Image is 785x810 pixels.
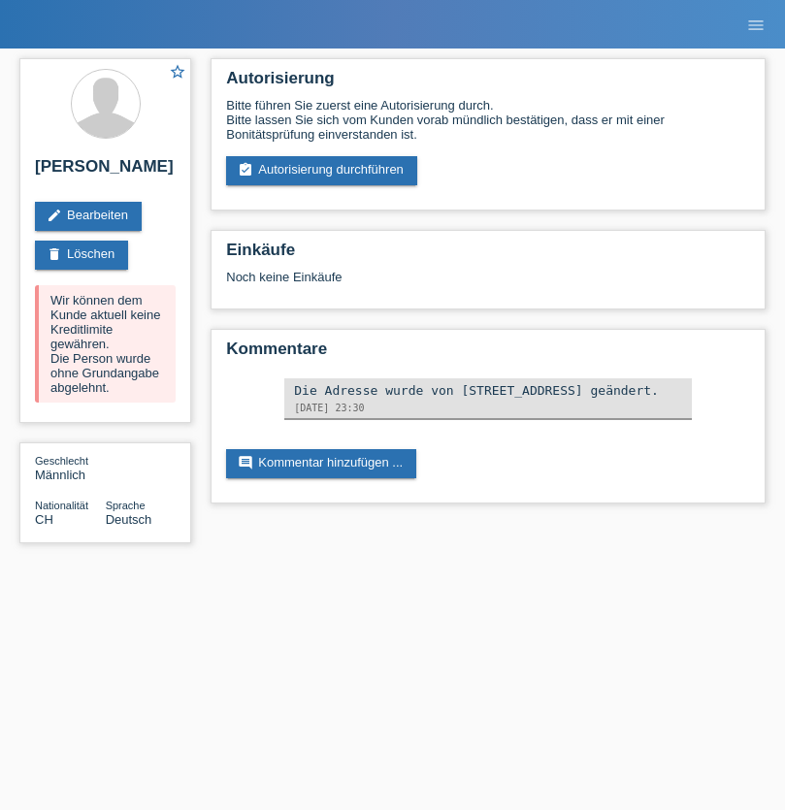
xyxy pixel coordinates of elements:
i: edit [47,208,62,223]
div: Männlich [35,453,106,482]
h2: Autorisierung [226,69,750,98]
span: Deutsch [106,512,152,527]
span: Geschlecht [35,455,88,467]
h2: Einkäufe [226,241,750,270]
div: Wir können dem Kunde aktuell keine Kreditlimite gewähren. Die Person wurde ohne Grundangabe abgel... [35,285,176,403]
i: assignment_turned_in [238,162,253,178]
span: Nationalität [35,500,88,511]
div: Bitte führen Sie zuerst eine Autorisierung durch. Bitte lassen Sie sich vom Kunden vorab mündlich... [226,98,750,142]
a: menu [736,18,775,30]
h2: [PERSON_NAME] [35,157,176,186]
a: star_border [169,63,186,83]
span: Sprache [106,500,146,511]
i: star_border [169,63,186,81]
a: assignment_turned_inAutorisierung durchführen [226,156,417,185]
span: Schweiz [35,512,53,527]
i: menu [746,16,766,35]
a: deleteLöschen [35,241,128,270]
a: commentKommentar hinzufügen ... [226,449,416,478]
div: Die Adresse wurde von [STREET_ADDRESS] geändert. [294,383,682,398]
div: Noch keine Einkäufe [226,270,750,299]
h2: Kommentare [226,340,750,369]
i: delete [47,246,62,262]
i: comment [238,455,253,470]
a: editBearbeiten [35,202,142,231]
div: [DATE] 23:30 [294,403,682,413]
